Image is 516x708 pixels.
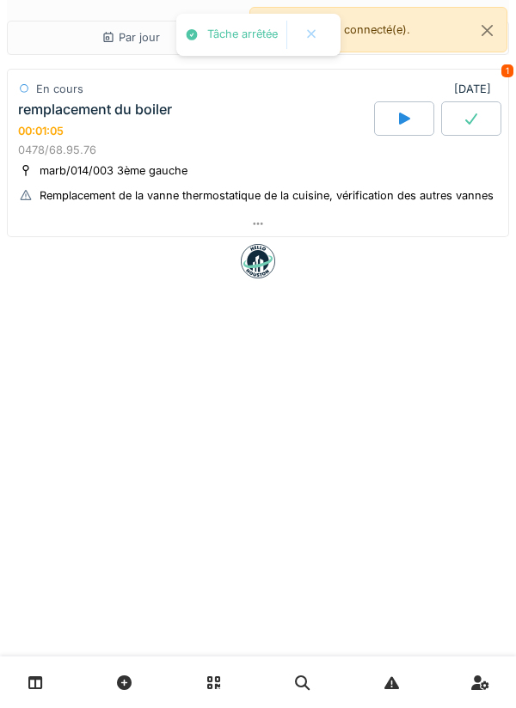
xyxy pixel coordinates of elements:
[468,8,507,53] button: Close
[241,244,275,278] img: badge-BVDL4wpA.svg
[454,81,498,97] div: [DATE]
[36,81,83,97] div: En cours
[18,142,498,158] div: 0478/68.95.76
[18,101,172,118] div: remplacement du boiler
[249,7,507,52] div: Vous êtes déjà connecté(e).
[207,27,278,42] div: Tâche arrêtée
[501,64,513,77] div: 1
[18,125,64,137] div: 00:01:05
[101,29,160,46] div: Par jour
[40,162,187,179] div: marb/014/003 3ème gauche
